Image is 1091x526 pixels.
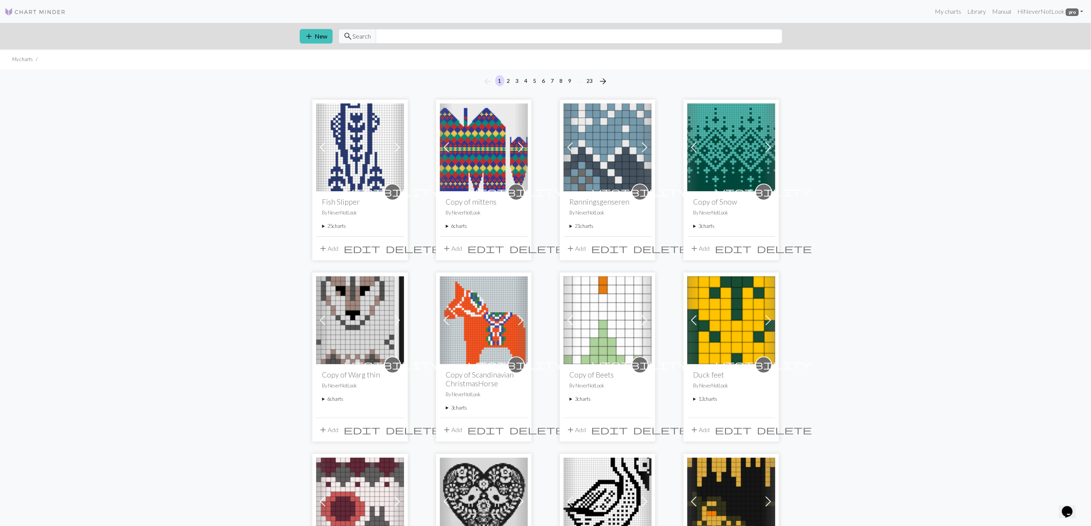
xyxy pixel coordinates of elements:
[341,241,383,256] button: Edit
[557,75,566,86] button: 8
[440,316,528,323] a: Orange Horse
[322,209,398,216] p: By NeverNotLook
[510,243,565,254] span: delete
[316,241,341,256] button: Add
[1059,495,1083,518] iframe: chat widget
[440,423,465,437] button: Add
[465,241,507,256] button: Edit
[687,143,775,150] a: Gg snow
[446,197,522,206] h2: Copy of mittens
[513,75,522,86] button: 3
[570,395,645,403] summary: 3charts
[469,359,564,371] span: visibility
[570,197,645,206] h2: Rønningsgenseren
[386,424,441,435] span: delete
[596,75,611,87] button: Next
[589,423,631,437] button: Edit
[465,423,507,437] button: Edit
[353,32,371,41] span: Search
[687,423,713,437] button: Add
[687,497,775,504] a: Maine Birds and Plants
[345,186,440,198] span: visibility
[715,243,752,254] span: edit
[690,243,699,254] span: add
[322,382,398,389] p: By NeverNotLook
[566,243,575,254] span: add
[322,223,398,230] summary: 25charts
[564,423,589,437] button: Add
[964,4,989,19] a: Library
[715,244,752,253] i: Edit
[1066,8,1079,16] span: pro
[690,424,699,435] span: add
[592,359,688,371] span: visibility
[504,75,513,86] button: 2
[631,241,691,256] button: Delete
[539,75,548,86] button: 6
[344,425,381,434] i: Edit
[693,197,769,206] h2: Copy of Snow
[344,424,381,435] span: edit
[383,241,444,256] button: Delete
[599,77,608,86] i: Next
[989,4,1014,19] a: Manual
[592,424,628,435] span: edit
[713,423,755,437] button: Edit
[715,424,752,435] span: edit
[592,244,628,253] i: Edit
[564,103,651,191] img: Rønningsgenseren
[570,223,645,230] summary: 21charts
[386,243,441,254] span: delete
[1014,4,1086,19] a: HiNeverNotLook pro
[589,241,631,256] button: Edit
[468,424,504,435] span: edit
[344,31,353,42] span: search
[693,223,769,230] summary: 3charts
[300,29,333,44] button: New
[564,241,589,256] button: Add
[12,56,33,63] li: My charts
[592,357,688,373] i: private
[634,424,689,435] span: delete
[716,184,811,200] i: private
[522,75,531,86] button: 4
[322,395,398,403] summary: 6charts
[693,382,769,389] p: By NeverNotLook
[530,75,540,86] button: 5
[566,424,575,435] span: add
[316,316,404,323] a: Copy of Warg thin
[757,243,812,254] span: delete
[564,276,651,364] img: beets
[319,424,328,435] span: add
[693,209,769,216] p: By NeverNotLook
[446,370,522,388] h2: Copy of Scandinavian ChristmasHorse
[469,184,564,200] i: private
[440,143,528,150] a: Left Mitten
[716,359,811,371] span: visibility
[316,143,404,150] a: fish jumper colourwork frontpanel
[345,184,440,200] i: private
[564,143,651,150] a: Rønningsgenseren
[443,424,452,435] span: add
[443,243,452,254] span: add
[446,223,522,230] summary: 6charts
[932,4,964,19] a: My charts
[592,425,628,434] i: Edit
[599,76,608,87] span: arrow_forward
[5,7,66,16] img: Logo
[507,241,567,256] button: Delete
[687,241,713,256] button: Add
[440,497,528,504] a: folk art heart 2.webp
[592,184,688,200] i: private
[344,243,381,254] span: edit
[383,423,444,437] button: Delete
[468,244,504,253] i: Edit
[446,209,522,216] p: By NeverNotLook
[687,276,775,364] img: Duck feet
[469,186,564,198] span: visibility
[440,241,465,256] button: Add
[341,423,383,437] button: Edit
[305,31,314,42] span: add
[345,357,440,373] i: private
[345,359,440,371] span: visibility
